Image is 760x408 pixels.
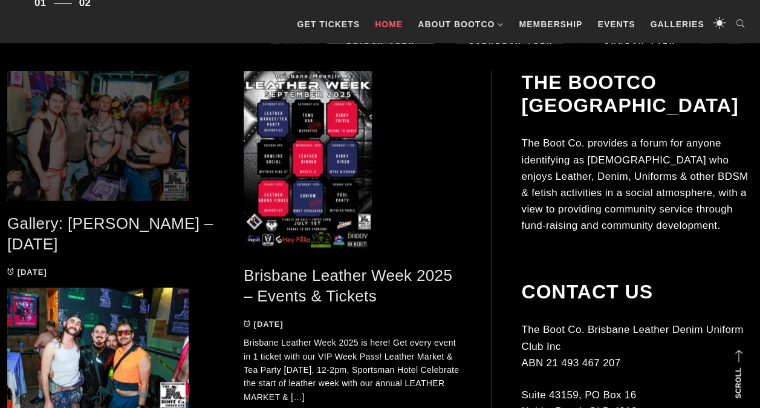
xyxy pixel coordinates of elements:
[7,214,213,254] a: Gallery: [PERSON_NAME] – [DATE]
[412,6,510,42] a: About BootCo
[521,321,753,371] p: The Boot Co. Brisbane Leather Denim Uniform Club Inc ABN 21 493 467 207
[244,320,284,329] a: [DATE]
[244,266,452,306] a: Brisbane Leather Week 2025 – Events & Tickets
[521,135,753,234] p: The Boot Co. provides a forum for anyone identifying as [DEMOGRAPHIC_DATA] who enjoys Leather, De...
[291,6,366,42] a: GET TICKETS
[7,268,47,277] a: [DATE]
[253,320,283,329] time: [DATE]
[591,6,641,42] a: Events
[521,71,753,117] h2: The BootCo [GEOGRAPHIC_DATA]
[734,367,742,398] strong: Scroll
[369,6,409,42] a: Home
[18,268,47,277] time: [DATE]
[244,336,462,404] p: Brisbane Leather Week 2025 is here! Get every event in 1 ticket with our VIP Week Pass! Leather M...
[513,6,588,42] a: Membership
[644,6,710,42] a: Galleries
[521,280,753,303] h2: Contact Us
